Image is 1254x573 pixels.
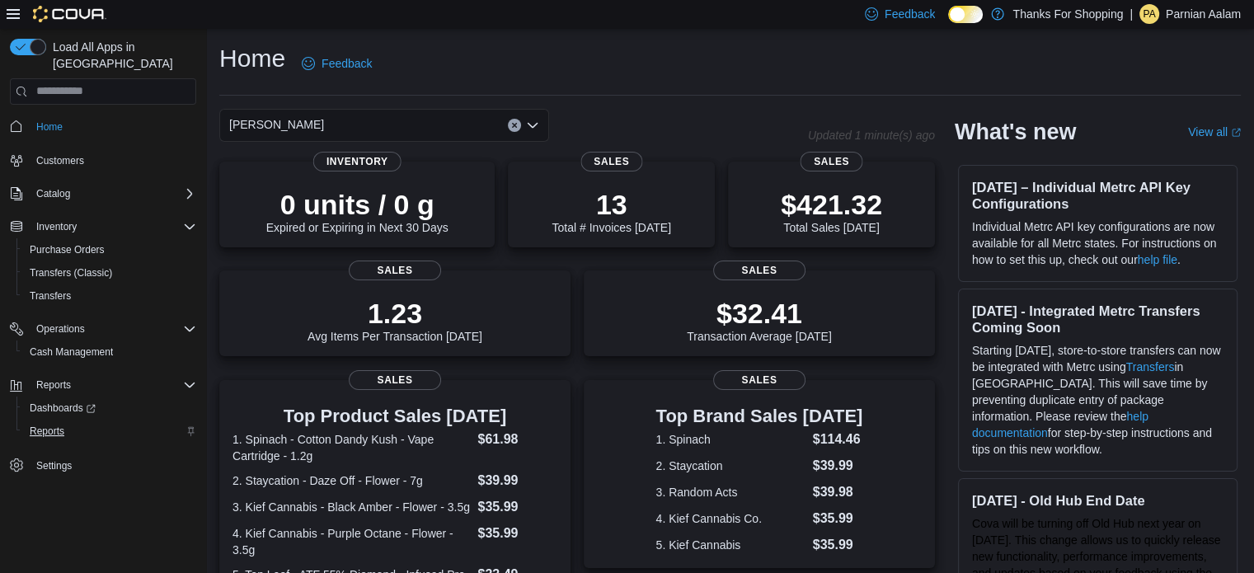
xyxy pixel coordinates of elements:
span: Sales [713,261,805,280]
button: Catalog [30,184,77,204]
p: $421.32 [781,188,882,221]
a: Cash Management [23,342,120,362]
p: Parnian Aalam [1166,4,1241,24]
button: Transfers (Classic) [16,261,203,284]
button: Inventory [30,217,83,237]
dd: $39.98 [813,482,863,502]
svg: External link [1231,128,1241,138]
span: Purchase Orders [30,243,105,256]
span: [PERSON_NAME] [229,115,324,134]
button: Reports [16,420,203,443]
span: Dashboards [23,398,196,418]
span: Reports [30,425,64,438]
button: Operations [30,319,92,339]
span: Inventory [30,217,196,237]
a: Transfers [1126,360,1175,373]
span: Home [36,120,63,134]
p: 13 [552,188,670,221]
p: | [1130,4,1133,24]
div: Transaction Average [DATE] [687,297,832,343]
button: Clear input [508,119,521,132]
a: Purchase Orders [23,240,111,260]
span: PA [1143,4,1155,24]
button: Customers [3,148,203,172]
span: Catalog [30,184,196,204]
h3: [DATE] – Individual Metrc API Key Configurations [972,179,1223,212]
button: Reports [3,373,203,397]
a: Feedback [295,47,378,80]
span: Load All Apps in [GEOGRAPHIC_DATA] [46,39,196,72]
span: Transfers (Classic) [30,266,112,279]
dd: $35.99 [477,524,557,543]
dd: $35.99 [813,535,863,555]
dt: 4. Kief Cannabis - Purple Octane - Flower - 3.5g [232,525,471,558]
nav: Complex example [10,108,196,520]
dt: 3. Random Acts [656,484,806,500]
div: Total Sales [DATE] [781,188,882,234]
span: Dark Mode [948,23,949,24]
dd: $35.99 [813,509,863,528]
span: Reports [30,375,196,395]
div: Total # Invoices [DATE] [552,188,670,234]
button: Transfers [16,284,203,308]
span: Feedback [885,6,935,22]
span: Sales [349,370,441,390]
p: 0 units / 0 g [266,188,449,221]
span: Purchase Orders [23,240,196,260]
button: Operations [3,317,203,341]
button: Cash Management [16,341,203,364]
div: Expired or Expiring in Next 30 Days [266,188,449,234]
h3: [DATE] - Old Hub End Date [972,492,1223,509]
div: Parnian Aalam [1139,4,1159,24]
button: Purchase Orders [16,238,203,261]
button: Settings [3,453,203,477]
p: Thanks For Shopping [1012,4,1123,24]
p: $32.41 [687,297,832,330]
span: Catalog [36,187,70,200]
a: Transfers [23,286,77,306]
a: View allExternal link [1188,125,1241,139]
h1: Home [219,42,285,75]
span: Cash Management [30,345,113,359]
dd: $114.46 [813,430,863,449]
dd: $39.99 [813,456,863,476]
dt: 1. Spinach - Cotton Dandy Kush - Vape Cartridge - 1.2g [232,431,471,464]
a: Customers [30,151,91,171]
dt: 2. Staycation [656,458,806,474]
dd: $35.99 [477,497,557,517]
span: Settings [36,459,72,472]
button: Reports [30,375,77,395]
span: Inventory [36,220,77,233]
dt: 5. Kief Cannabis [656,537,806,553]
span: Feedback [322,55,372,72]
img: Cova [33,6,106,22]
span: Sales [713,370,805,390]
a: Dashboards [23,398,102,418]
dt: 4. Kief Cannabis Co. [656,510,806,527]
h3: [DATE] - Integrated Metrc Transfers Coming Soon [972,303,1223,336]
h3: Top Product Sales [DATE] [232,406,557,426]
span: Reports [36,378,71,392]
p: 1.23 [308,297,482,330]
span: Dashboards [30,402,96,415]
dt: 2. Staycation - Daze Off - Flower - 7g [232,472,471,489]
span: Sales [801,152,862,171]
p: Starting [DATE], store-to-store transfers can now be integrated with Metrc using in [GEOGRAPHIC_D... [972,342,1223,458]
button: Home [3,115,203,139]
button: Open list of options [526,119,539,132]
span: Transfers [23,286,196,306]
p: Updated 1 minute(s) ago [808,129,935,142]
a: Home [30,117,69,137]
a: Transfers (Classic) [23,263,119,283]
span: Sales [349,261,441,280]
span: Operations [36,322,85,336]
dd: $39.99 [477,471,557,491]
span: Cash Management [23,342,196,362]
span: Settings [30,454,196,475]
span: Sales [580,152,642,171]
input: Dark Mode [948,6,983,23]
span: Transfers (Classic) [23,263,196,283]
span: Customers [30,150,196,171]
span: Transfers [30,289,71,303]
span: Inventory [313,152,402,171]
